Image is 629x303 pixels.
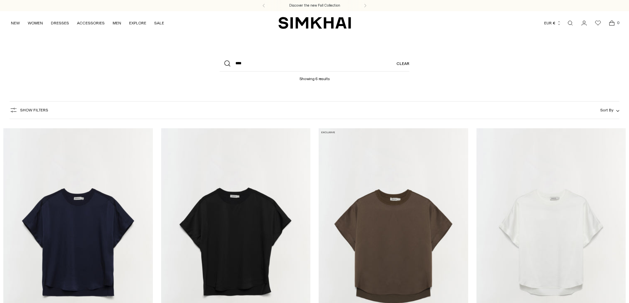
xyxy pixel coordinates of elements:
[397,56,409,72] a: Clear
[605,16,618,30] a: Open cart modal
[51,16,69,30] a: DRESSES
[129,16,146,30] a: EXPLORE
[600,108,613,112] span: Sort By
[600,106,619,114] button: Sort By
[20,108,48,112] span: Show Filters
[154,16,164,30] a: SALE
[278,16,351,29] a: SIMKHAI
[113,16,121,30] a: MEN
[28,16,43,30] a: WOMEN
[289,3,340,8] a: Discover the new Fall Collection
[10,105,48,115] button: Show Filters
[220,56,235,72] button: Search
[11,16,20,30] a: NEW
[299,72,330,81] h1: Showing 6 results
[77,16,105,30] a: ACCESSORIES
[615,20,621,26] span: 0
[564,16,577,30] a: Open search modal
[591,16,605,30] a: Wishlist
[544,16,561,30] button: EUR €
[577,16,591,30] a: Go to the account page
